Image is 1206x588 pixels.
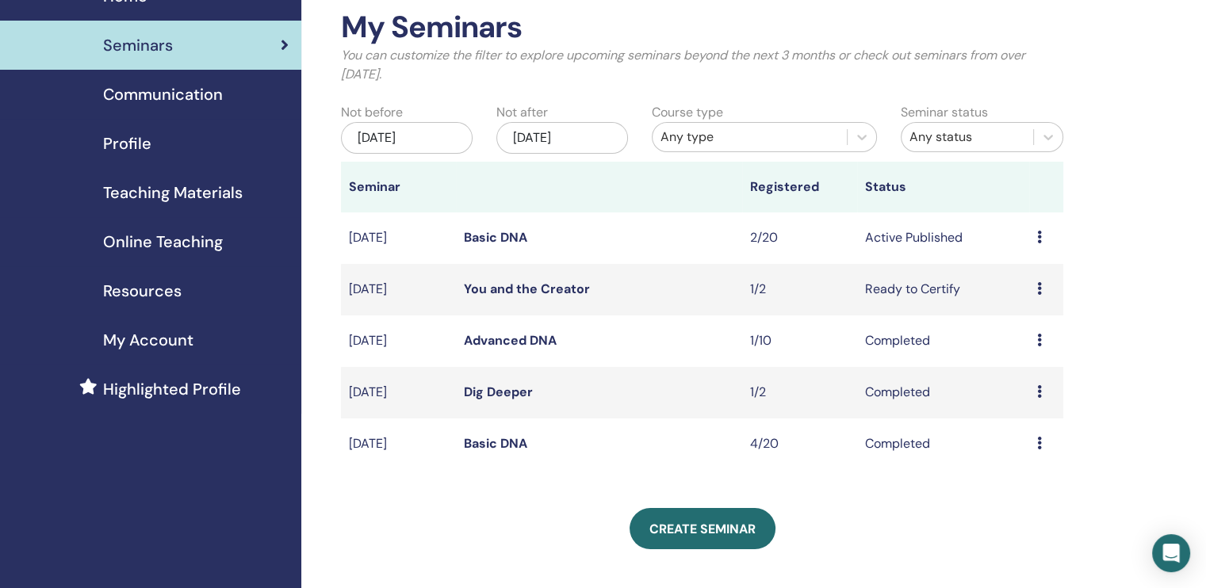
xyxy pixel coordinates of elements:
[464,229,527,246] a: Basic DNA
[652,103,723,122] label: Course type
[464,384,533,400] a: Dig Deeper
[464,435,527,452] a: Basic DNA
[464,332,557,349] a: Advanced DNA
[496,103,548,122] label: Not after
[1152,534,1190,572] div: Open Intercom Messenger
[103,132,151,155] span: Profile
[742,264,857,315] td: 1/2
[660,128,839,147] div: Any type
[103,377,241,401] span: Highlighted Profile
[742,315,857,367] td: 1/10
[857,418,1029,470] td: Completed
[341,103,403,122] label: Not before
[341,367,456,418] td: [DATE]
[341,418,456,470] td: [DATE]
[103,230,223,254] span: Online Teaching
[857,264,1029,315] td: Ready to Certify
[901,103,988,122] label: Seminar status
[341,264,456,315] td: [DATE]
[742,418,857,470] td: 4/20
[496,122,628,154] div: [DATE]
[649,521,756,537] span: Create seminar
[103,181,243,204] span: Teaching Materials
[103,82,223,106] span: Communication
[341,162,456,212] th: Seminar
[909,128,1025,147] div: Any status
[464,281,590,297] a: You and the Creator
[341,46,1063,84] p: You can customize the filter to explore upcoming seminars beyond the next 3 months or check out s...
[103,328,193,352] span: My Account
[742,162,857,212] th: Registered
[742,212,857,264] td: 2/20
[857,162,1029,212] th: Status
[341,122,473,154] div: [DATE]
[103,33,173,57] span: Seminars
[742,367,857,418] td: 1/2
[630,508,775,549] a: Create seminar
[341,315,456,367] td: [DATE]
[341,10,1063,46] h2: My Seminars
[857,315,1029,367] td: Completed
[341,212,456,264] td: [DATE]
[857,212,1029,264] td: Active Published
[103,279,182,303] span: Resources
[857,367,1029,418] td: Completed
